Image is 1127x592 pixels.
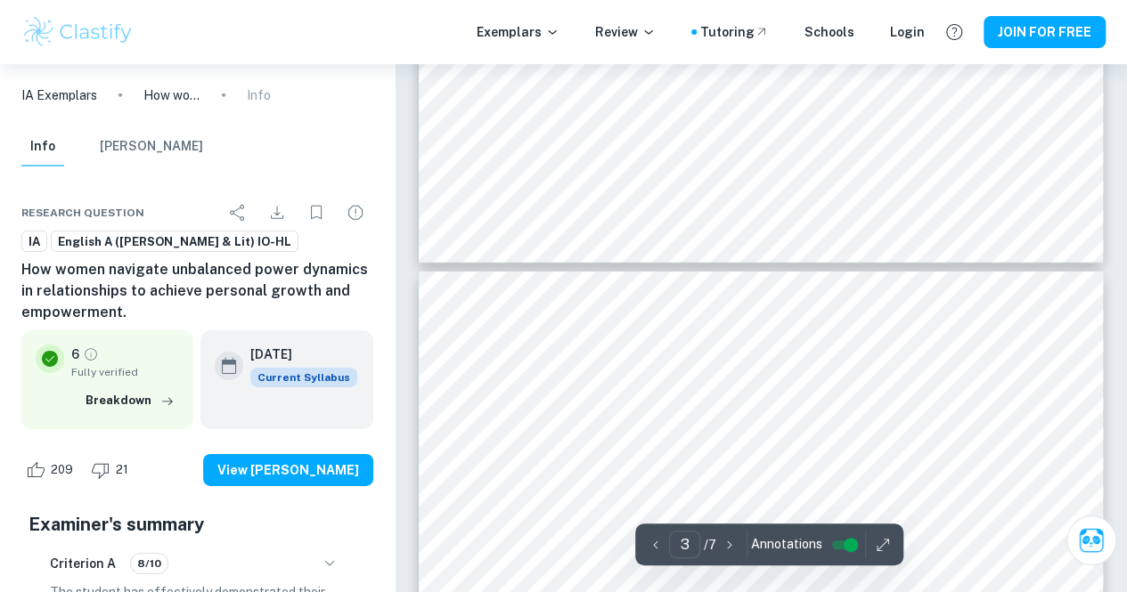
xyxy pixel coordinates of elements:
button: View [PERSON_NAME] [203,454,373,486]
button: Help and Feedback [939,17,969,47]
span: Current Syllabus [250,368,357,387]
button: Ask Clai [1066,515,1116,565]
div: Bookmark [298,195,334,231]
p: How women navigate unbalanced power dynamics in relationships to achieve personal growth and empo... [143,85,200,105]
div: Download [259,195,295,231]
p: 6 [71,345,79,364]
button: Breakdown [81,387,179,414]
a: Login [890,22,925,42]
h6: [DATE] [250,345,343,364]
p: Exemplars [477,22,559,42]
span: Fully verified [71,364,179,380]
span: IA [22,233,46,251]
div: This exemplar is based on the current syllabus. Feel free to refer to it for inspiration/ideas wh... [250,368,357,387]
h6: How women navigate unbalanced power dynamics in relationships to achieve personal growth and empo... [21,259,373,323]
span: English A ([PERSON_NAME] & Lit) IO-HL [52,233,298,251]
span: Research question [21,205,144,221]
p: Review [595,22,656,42]
span: 8/10 [131,556,167,572]
div: Share [220,195,256,231]
div: Report issue [338,195,373,231]
div: Dislike [86,456,138,484]
img: Clastify logo [21,14,135,50]
span: 21 [106,461,138,479]
span: 209 [41,461,83,479]
p: / 7 [704,535,716,555]
p: Info [247,85,271,105]
div: Like [21,456,83,484]
a: English A ([PERSON_NAME] & Lit) IO-HL [51,231,298,253]
a: IA Exemplars [21,85,97,105]
button: Info [21,127,64,166]
h5: Examiner's summary [29,511,366,538]
a: Tutoring [700,22,769,42]
button: [PERSON_NAME] [100,127,203,166]
a: Schools [804,22,854,42]
a: IA [21,231,47,253]
a: Grade fully verified [83,346,99,362]
span: Annotations [751,535,822,554]
h6: Criterion A [50,554,116,573]
button: JOIN FOR FREE [984,16,1106,48]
